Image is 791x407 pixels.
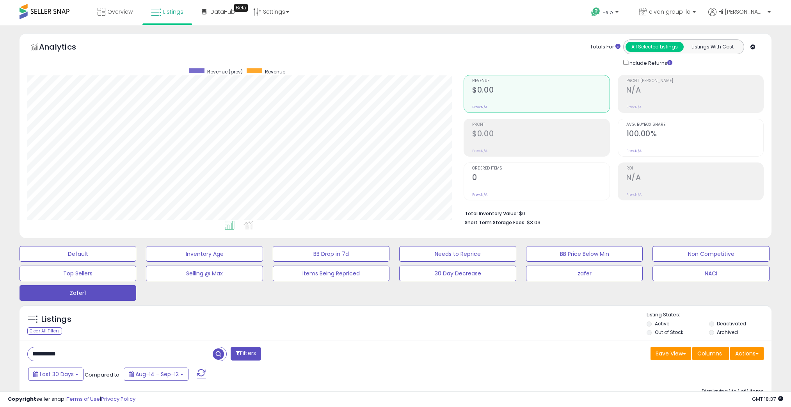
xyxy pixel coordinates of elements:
h2: 0 [472,173,609,184]
button: Columns [692,347,729,360]
span: Help [603,9,613,16]
button: Save View [651,347,691,360]
h5: Listings [41,314,71,325]
span: Listings [163,8,183,16]
span: Aug-14 - Sep-12 [135,370,179,378]
small: Prev: N/A [472,148,487,153]
button: Actions [730,347,764,360]
small: Prev: N/A [626,105,642,109]
span: Revenue (prev) [207,68,243,75]
h5: Analytics [39,41,91,54]
span: Revenue [265,68,285,75]
small: Prev: N/A [472,192,487,197]
span: DataHub [210,8,235,16]
div: Tooltip anchor [234,4,248,12]
span: Avg. Buybox Share [626,123,763,127]
span: Last 30 Days [40,370,74,378]
li: $0 [465,208,758,218]
i: Get Help [591,7,601,17]
span: Compared to: [85,371,121,378]
span: ROI [626,166,763,171]
span: Profit [472,123,609,127]
button: All Selected Listings [626,42,684,52]
small: Prev: N/A [626,148,642,153]
b: Short Term Storage Fees: [465,219,526,226]
button: 30 Day Decrease [399,266,516,281]
h2: $0.00 [472,129,609,140]
button: Filters [231,347,261,361]
a: Terms of Use [67,395,100,403]
button: Default [20,246,136,262]
h2: 100.00% [626,129,763,140]
button: Last 30 Days [28,368,84,381]
span: Columns [697,350,722,357]
h2: $0.00 [472,86,609,96]
span: Overview [107,8,133,16]
h2: N/A [626,86,763,96]
button: Inventory Age [146,246,263,262]
button: BB Drop in 7d [273,246,389,262]
div: Clear All Filters [27,327,62,335]
div: Totals For [590,43,620,51]
label: Archived [717,329,738,336]
span: Revenue [472,79,609,83]
button: NACI [652,266,769,281]
button: Aug-14 - Sep-12 [124,368,188,381]
h2: N/A [626,173,763,184]
span: Profit [PERSON_NAME] [626,79,763,83]
small: Prev: N/A [472,105,487,109]
button: Non Competitive [652,246,769,262]
a: Privacy Policy [101,395,135,403]
strong: Copyright [8,395,36,403]
label: Deactivated [717,320,746,327]
span: $3.03 [527,219,540,226]
a: Hi [PERSON_NAME] [708,8,771,25]
button: BB Price Below Min [526,246,643,262]
button: zafer [526,266,643,281]
div: Displaying 1 to 1 of 1 items [702,388,764,395]
button: Top Sellers [20,266,136,281]
span: 2025-10-13 18:37 GMT [752,395,783,403]
span: Ordered Items [472,166,609,171]
label: Out of Stock [655,329,683,336]
div: Include Returns [617,58,682,67]
button: Listings With Cost [683,42,741,52]
p: Listing States: [647,311,771,319]
span: Hi [PERSON_NAME] [718,8,765,16]
button: Needs to Reprice [399,246,516,262]
a: Help [585,1,626,25]
span: elvan group llc [649,8,690,16]
div: seller snap | | [8,396,135,403]
b: Total Inventory Value: [465,210,518,217]
button: Items Being Repriced [273,266,389,281]
button: Zafer1 [20,285,136,301]
button: Selling @ Max [146,266,263,281]
small: Prev: N/A [626,192,642,197]
label: Active [655,320,669,327]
